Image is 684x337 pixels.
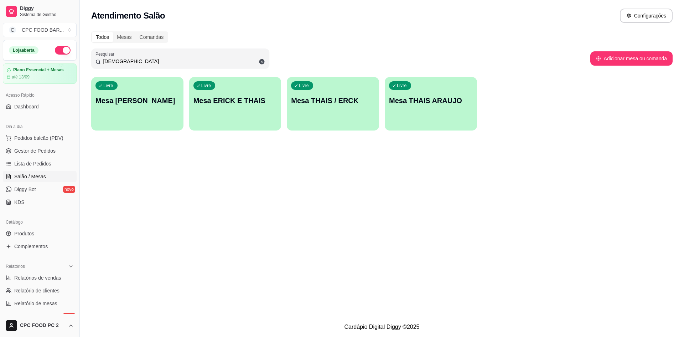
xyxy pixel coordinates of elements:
[291,96,375,106] p: Mesa THAIS / ERCK
[3,121,77,132] div: Dia a dia
[299,83,309,88] p: Livre
[80,317,684,337] footer: Cardápio Digital Diggy © 2025
[3,285,77,296] a: Relatório de clientes
[3,196,77,208] a: KDS
[3,145,77,157] a: Gestor de Pedidos
[14,243,48,250] span: Complementos
[113,32,135,42] div: Mesas
[287,77,379,131] button: LivreMesa THAIS / ERCK
[3,23,77,37] button: Select a team
[3,317,77,334] button: CPC FOOD PC 2
[91,10,165,21] h2: Atendimento Salão
[3,298,77,309] a: Relatório de mesas
[91,77,183,131] button: LivreMesa [PERSON_NAME]
[101,58,265,65] input: Pesquisar
[20,5,74,12] span: Diggy
[3,158,77,169] a: Lista de Pedidos
[3,311,77,322] a: Relatório de fidelidadenovo
[22,26,64,34] div: CPC FOOD BAR ...
[14,103,39,110] span: Dashboard
[3,272,77,284] a: Relatórios de vendas
[3,228,77,239] a: Produtos
[20,12,74,17] span: Sistema de Gestão
[14,186,36,193] span: Diggy Bot
[14,300,57,307] span: Relatório de mesas
[3,171,77,182] a: Salão / Mesas
[136,32,168,42] div: Comandas
[3,216,77,228] div: Catálogo
[193,96,277,106] p: Mesa ERICK E THAIS
[385,77,477,131] button: LivreMesa THAIS ARAUJO
[14,287,59,294] span: Relatório de clientes
[3,90,77,101] div: Acesso Rápido
[3,184,77,195] a: Diggy Botnovo
[590,51,673,66] button: Adicionar mesa ou comanda
[55,46,71,55] button: Alterar Status
[13,67,64,73] article: Plano Essencial + Mesas
[397,83,407,88] p: Livre
[620,9,673,23] button: Configurações
[9,46,38,54] div: Loja aberta
[14,274,61,281] span: Relatórios de vendas
[12,74,30,80] article: até 13/09
[14,160,51,167] span: Lista de Pedidos
[201,83,211,88] p: Livre
[14,230,34,237] span: Produtos
[3,241,77,252] a: Complementos
[3,3,77,20] a: DiggySistema de Gestão
[6,264,25,269] span: Relatórios
[3,101,77,112] a: Dashboard
[189,77,281,131] button: LivreMesa ERICK E THAIS
[14,199,25,206] span: KDS
[92,32,113,42] div: Todos
[3,132,77,144] button: Pedidos balcão (PDV)
[103,83,113,88] p: Livre
[389,96,473,106] p: Mesa THAIS ARAUJO
[14,134,63,142] span: Pedidos balcão (PDV)
[14,313,64,320] span: Relatório de fidelidade
[3,63,77,84] a: Plano Essencial + Mesasaté 13/09
[20,322,65,329] span: CPC FOOD PC 2
[14,147,56,154] span: Gestor de Pedidos
[95,96,179,106] p: Mesa [PERSON_NAME]
[9,26,16,34] span: C
[95,51,117,57] label: Pesquisar
[14,173,46,180] span: Salão / Mesas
